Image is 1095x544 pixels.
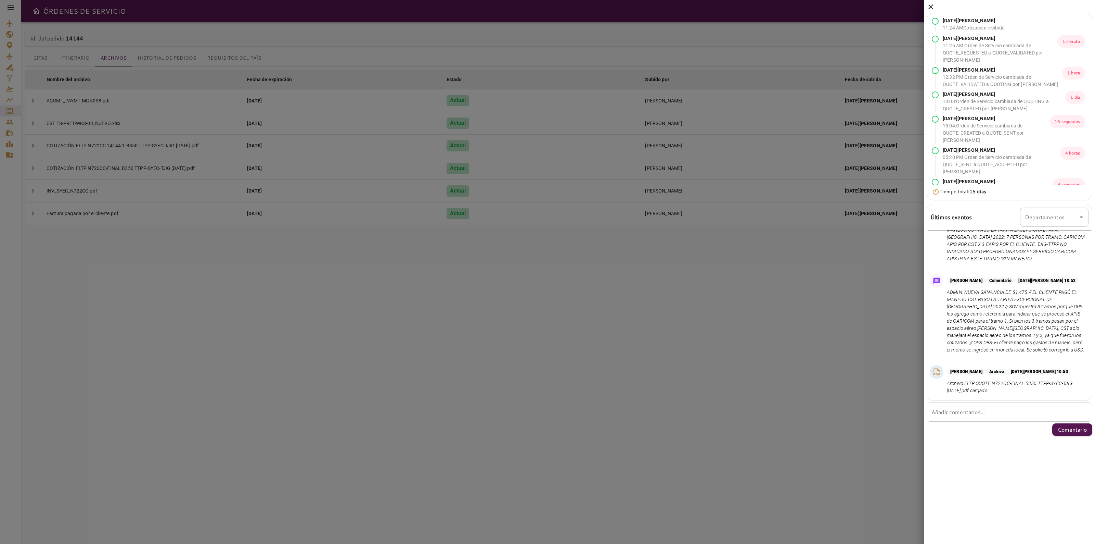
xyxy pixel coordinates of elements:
[963,43,964,48] font: :
[1065,150,1080,156] font: 4 horas
[943,179,995,184] font: [DATE][PERSON_NAME]
[943,116,995,121] font: [DATE][PERSON_NAME]
[963,74,964,80] font: :
[955,123,956,128] font: :
[947,289,1084,353] font: ADMIN: NUEVA GANANCIA DE $1,475 // EL CLIENTE PAGÓ EL MANEJO. CST PAGÓ LA TARIFA EXCEPCIONAL DE [...
[943,25,963,30] font: 11:24 AM
[930,213,972,221] font: Últimos eventos
[1058,182,1080,187] font: 4 segundos
[950,369,982,374] font: [PERSON_NAME]
[969,188,986,195] font: 15 días
[943,154,1031,174] font: Orden de Servicio cambiada de QUOTE_SENT a QUOTE_ACCEPTED por [PERSON_NAME]
[1070,94,1080,100] font: 1 día
[943,18,995,23] font: [DATE][PERSON_NAME]
[947,381,1074,393] font: Archivo FLTP QUOTE N722CC-FINAL B350 TTPP-SYEC-TJIG [DATE].pdf cargado
[940,188,969,195] font: Tiempo total:
[943,74,1058,87] font: Orden de Servicio cambiada de QUOTE_VALIDATED a QUOTING por [PERSON_NAME]
[931,367,942,377] img: Archivo PDF
[943,43,1043,63] font: Orden de Servicio cambiada de QUOTE_REQUESTED a QUOTE_VALIDATED por [PERSON_NAME]
[943,36,995,41] font: [DATE][PERSON_NAME]
[943,99,1049,111] font: Orden de Servicio cambiada de QUOTING a QUOTE_CREATED por [PERSON_NAME]
[955,99,956,104] font: :
[932,276,941,286] img: Icono de mensaje
[1067,70,1080,76] font: 1 hora
[943,43,963,48] font: 11:26 AM
[943,67,995,73] font: [DATE][PERSON_NAME]
[943,91,995,97] font: [DATE][PERSON_NAME]
[932,188,940,195] img: Icono del temporizador
[963,154,964,160] font: :
[1077,212,1086,222] button: Abierto
[1062,38,1080,44] font: 1 minuto
[989,369,1004,374] font: Archivo
[963,25,1005,30] font: Cotización recibida
[943,154,963,160] font: 05:20 PM
[1052,423,1092,436] button: Comentario
[943,74,963,80] font: 12:32 PM
[989,278,1012,283] font: Comentario
[943,123,955,128] font: 13:04
[943,147,995,153] font: [DATE][PERSON_NAME]
[1011,369,1068,374] font: [DATE][PERSON_NAME] 10:53
[1055,119,1080,124] font: 16 segundos
[950,278,982,283] font: [PERSON_NAME]
[1058,425,1087,433] font: Comentario
[943,99,955,104] font: 13:03
[943,123,1024,143] font: Orden de Servicio cambiada de QUOTE_CREATED a QUOTE_SENT por [PERSON_NAME]
[1018,278,1075,283] font: [DATE][PERSON_NAME] 10:52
